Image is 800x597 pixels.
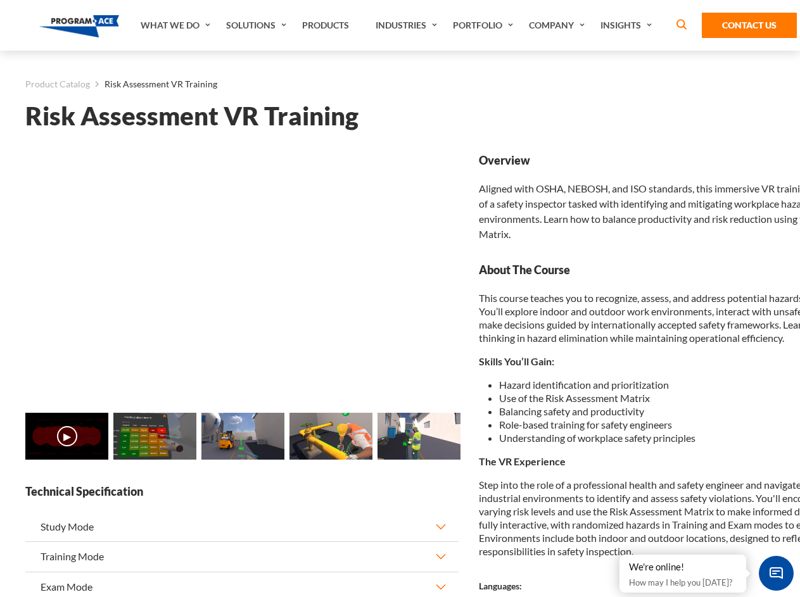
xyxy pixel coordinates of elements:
[113,413,196,460] img: Risk Assessment VR Training - Preview 1
[25,413,108,460] img: Risk Assessment VR Training - Video 0
[479,581,522,591] strong: Languages:
[25,484,459,500] strong: Technical Specification
[629,561,737,574] div: We're online!
[25,512,459,541] button: Study Mode
[629,575,737,590] p: How may I help you [DATE]?
[201,413,284,460] img: Risk Assessment VR Training - Preview 2
[25,76,90,92] a: Product Catalog
[759,556,794,591] span: Chat Widget
[702,13,797,38] a: Contact Us
[57,426,77,446] button: ▶
[378,413,460,460] img: Risk Assessment VR Training - Preview 4
[25,542,459,571] button: Training Mode
[289,413,372,460] img: Risk Assessment VR Training - Preview 3
[90,76,217,92] li: Risk Assessment VR Training
[25,153,459,396] iframe: Risk Assessment VR Training - Video 0
[39,15,120,37] img: Program-Ace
